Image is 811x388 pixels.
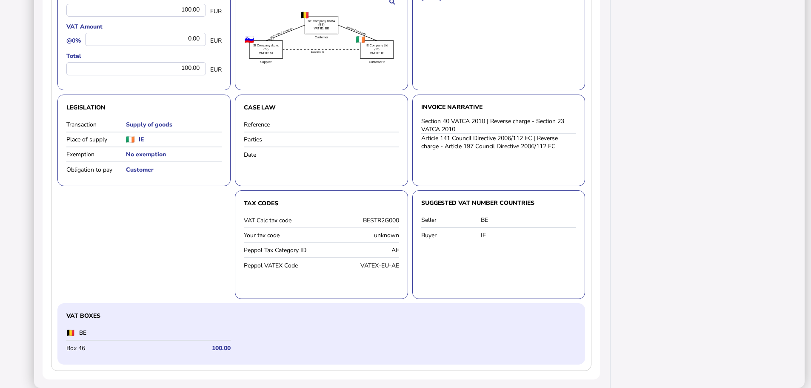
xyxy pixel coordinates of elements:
[273,27,293,37] textpath: Invoice 1 for goods
[244,103,399,112] h3: Case law
[421,103,577,111] h3: Invoice narrative
[210,37,222,45] span: EUR
[79,329,168,337] label: BE
[210,7,222,15] span: EUR
[323,231,399,239] div: unknown
[421,231,481,239] label: Buyer
[244,216,320,224] label: VAT Calc tax code
[66,150,126,158] label: Exemption
[369,60,385,63] text: Customer 2
[66,121,126,129] label: Transaction
[308,19,335,23] text: BE Company BVBA
[259,51,273,55] text: VAT ID: SI
[366,43,388,47] text: IE Company Ltd
[66,52,222,60] label: Total
[314,26,329,30] text: VAT ID: BE
[323,216,399,224] div: BESTR2G000
[370,51,384,55] text: VAT ID: IE
[126,121,222,129] h5: Supply of goods
[126,136,134,143] img: ie.png
[210,66,222,74] span: EUR
[66,37,81,45] label: @0%
[244,231,320,239] label: Your tax code
[271,37,273,40] text: T
[66,62,206,75] div: 100.00
[66,344,146,352] label: Box 46
[323,262,399,270] div: VATEX-EU-AE
[263,47,268,51] text: (SI)
[260,60,271,63] text: Supplier
[421,216,481,224] label: Seller
[151,344,231,352] h5: 100.00
[126,166,222,174] h5: Customer
[66,312,576,320] h3: VAT Boxes
[66,330,75,336] img: be.png
[374,47,380,51] text: (IE)
[346,26,366,36] textpath: Invoice 2 for goods
[66,103,222,112] h3: Legislation
[66,4,206,17] div: 100.00
[253,43,279,47] text: SI Company d.o.o.
[244,135,303,144] label: Parties
[311,51,324,53] textpath: from SI to IE
[85,33,206,46] div: 0.00
[66,23,222,31] label: VAT Amount
[481,216,577,224] div: BE
[244,121,303,129] label: Reference
[481,231,577,239] div: IE
[421,199,577,207] h3: Suggested VAT number countries
[66,166,126,174] label: Obligation to pay
[244,151,303,159] label: Date
[244,246,320,254] label: Peppol Tax Category ID
[126,150,222,158] h5: No exemption
[244,262,320,270] label: Peppol VATEX Code
[318,23,325,26] text: (BE)
[139,135,144,144] h5: IE
[244,199,399,207] h3: Tax Codes
[323,246,399,254] div: AE
[314,35,328,39] text: Customer
[66,135,126,144] label: Place of supply
[421,117,577,133] div: Section 40 VATCA 2010 | Reverse charge - Section 23 VATCA 2010
[421,134,577,150] div: Article 141 Council Directive 2006/112 EC | Reverse charge - Article 197 Council Directive 2006/1...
